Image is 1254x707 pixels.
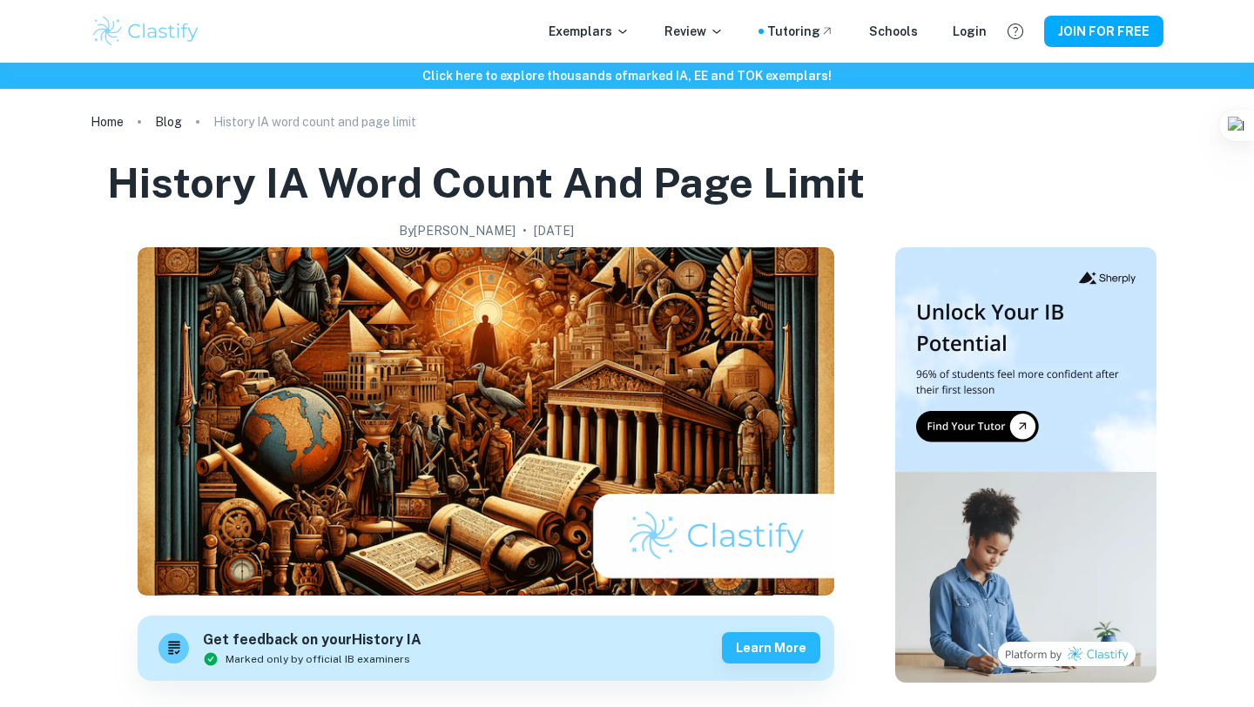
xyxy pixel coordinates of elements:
[534,221,574,240] h2: [DATE]
[869,22,918,41] a: Schools
[155,110,182,134] a: Blog
[138,616,834,681] a: Get feedback on yourHistory IAMarked only by official IB examinersLearn more
[1044,16,1163,47] button: JOIN FOR FREE
[91,110,124,134] a: Home
[522,221,527,240] p: •
[549,22,630,41] p: Exemplars
[91,14,201,49] img: Clastify logo
[107,155,865,211] h1: History IA word count and page limit
[3,66,1251,85] h6: Click here to explore thousands of marked IA, EE and TOK exemplars !
[664,22,724,41] p: Review
[1001,17,1030,46] button: Help and Feedback
[895,247,1156,683] img: Thumbnail
[722,632,820,663] button: Learn more
[203,630,421,651] h6: Get feedback on your History IA
[226,651,410,667] span: Marked only by official IB examiners
[953,22,987,41] a: Login
[213,112,416,131] p: History IA word count and page limit
[138,247,834,596] img: History IA word count and page limit cover image
[767,22,834,41] a: Tutoring
[399,221,516,240] h2: By [PERSON_NAME]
